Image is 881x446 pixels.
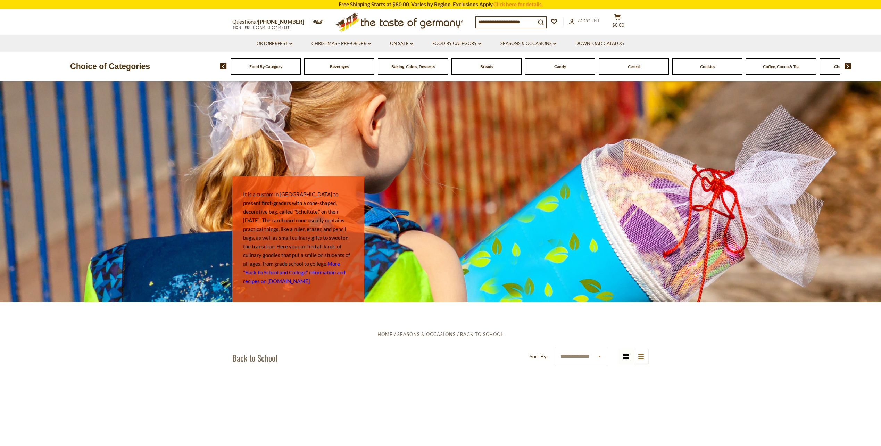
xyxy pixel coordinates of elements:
[330,64,349,69] a: Beverages
[397,331,455,337] a: Seasons & Occasions
[243,261,345,284] a: More "Back to School and College" information and recipes on [DOMAIN_NAME]
[569,17,600,25] a: Account
[243,190,354,286] p: It is a custom in [GEOGRAPHIC_DATA] to present first-graders with a cone-shaped, decorative bag, ...
[554,64,566,69] a: Candy
[432,40,481,48] a: Food By Category
[232,17,309,26] p: Questions?
[232,353,277,363] h1: Back to School
[607,14,628,31] button: $0.00
[311,40,371,48] a: Christmas - PRE-ORDER
[220,63,227,69] img: previous arrow
[460,331,504,337] a: Back to School
[391,64,435,69] a: Baking, Cakes, Desserts
[628,64,640,69] a: Cereal
[480,64,493,69] a: Breads
[493,1,543,7] a: Click here for details.
[530,352,548,361] label: Sort By:
[575,40,624,48] a: Download Catalog
[763,64,799,69] a: Coffee, Cocoa & Tea
[249,64,282,69] a: Food By Category
[257,40,292,48] a: Oktoberfest
[845,63,851,69] img: next arrow
[258,18,304,25] a: [PHONE_NUMBER]
[834,64,875,69] a: Chocolate & Marzipan
[390,40,413,48] a: On Sale
[500,40,556,48] a: Seasons & Occasions
[612,22,624,28] span: $0.00
[700,64,715,69] a: Cookies
[377,331,393,337] a: Home
[578,18,600,23] span: Account
[232,26,291,30] span: MON - FRI, 9:00AM - 5:00PM (EST)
